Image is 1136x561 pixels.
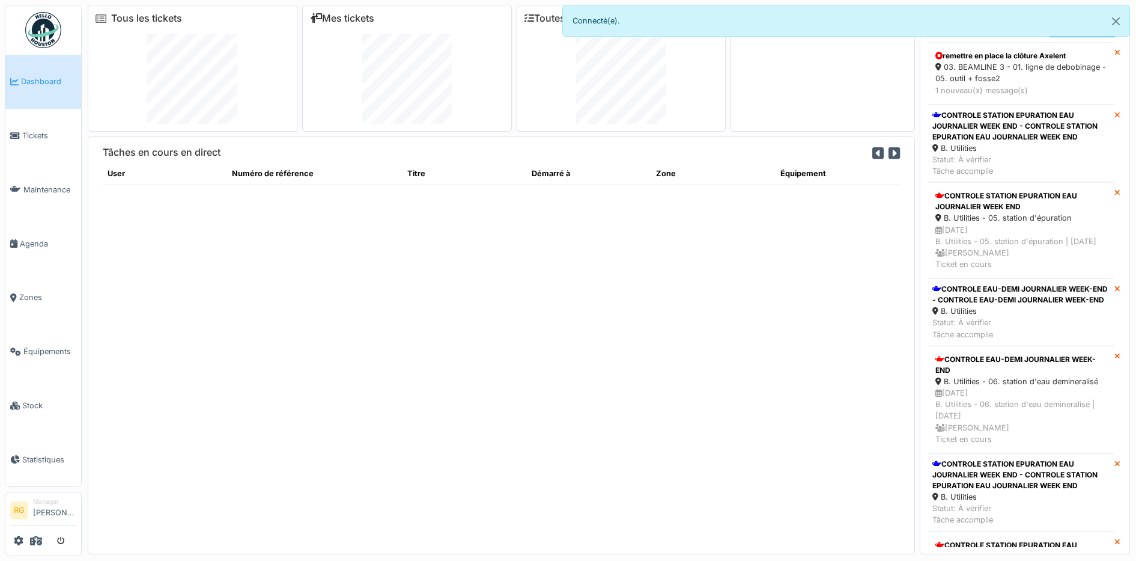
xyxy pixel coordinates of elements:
[23,346,76,357] span: Équipements
[10,501,28,520] li: RG
[111,13,182,24] a: Tous les tickets
[5,379,81,433] a: Stock
[5,271,81,325] a: Zones
[935,191,1107,212] div: CONTROLE STATION EPURATION EAU JOURNALIER WEEK END
[932,284,1110,305] div: CONTROLE EAU-DEMI JOURNALIER WEEK-END - CONTROLE EAU-DEMI JOURNALIER WEEK-END
[310,13,374,24] a: Mes tickets
[108,169,125,178] span: translation missing: fr.shared.user
[19,292,76,303] span: Zones
[5,325,81,379] a: Équipements
[22,130,76,141] span: Tickets
[928,346,1114,453] a: CONTROLE EAU-DEMI JOURNALIER WEEK-END B. Utilities - 06. station d'eau demineralisé [DATE]B. Util...
[651,163,776,185] th: Zone
[527,163,651,185] th: Démarré à
[562,5,1131,37] div: Connecté(e).
[928,42,1114,105] a: remettre en place la clôture Axelent 03. BEAMLINE 3 - 01. ligne de debobinage - 05. outil + fosse...
[935,376,1107,387] div: B. Utilities - 06. station d'eau demineralisé
[5,432,81,486] a: Statistiques
[1102,5,1129,37] button: Close
[928,182,1114,278] a: CONTROLE STATION EPURATION EAU JOURNALIER WEEK END B. Utilities - 05. station d'épuration [DATE]B...
[935,387,1107,445] div: [DATE] B. Utilities - 06. station d'eau demineralisé | [DATE] [PERSON_NAME] Ticket en cours
[935,85,1107,96] div: 1 nouveau(x) message(s)
[935,212,1107,224] div: B. Utilities - 05. station d'épuration
[22,400,76,411] span: Stock
[932,305,1110,317] div: B. Utilities
[20,238,76,250] span: Agenda
[33,497,76,523] li: [PERSON_NAME]
[5,163,81,217] a: Maintenance
[935,61,1107,84] div: 03. BEAMLINE 3 - 01. ligne de debobinage - 05. outil + fosse2
[524,13,614,24] a: Toutes les tâches
[932,503,1110,526] div: Statut: À vérifier Tâche accomplie
[21,76,76,87] span: Dashboard
[928,105,1114,183] a: CONTROLE STATION EPURATION EAU JOURNALIER WEEK END - CONTROLE STATION EPURATION EAU JOURNALIER WE...
[402,163,527,185] th: Titre
[932,154,1110,177] div: Statut: À vérifier Tâche accomplie
[932,110,1110,143] div: CONTROLE STATION EPURATION EAU JOURNALIER WEEK END - CONTROLE STATION EPURATION EAU JOURNALIER WE...
[935,51,1107,61] div: remettre en place la clôture Axelent
[22,454,76,465] span: Statistiques
[928,453,1114,532] a: CONTROLE STATION EPURATION EAU JOURNALIER WEEK END - CONTROLE STATION EPURATION EAU JOURNALIER WE...
[935,354,1107,376] div: CONTROLE EAU-DEMI JOURNALIER WEEK-END
[5,216,81,271] a: Agenda
[932,459,1110,491] div: CONTROLE STATION EPURATION EAU JOURNALIER WEEK END - CONTROLE STATION EPURATION EAU JOURNALIER WE...
[935,224,1107,271] div: [DATE] B. Utilities - 05. station d'épuration | [DATE] [PERSON_NAME] Ticket en cours
[928,278,1114,346] a: CONTROLE EAU-DEMI JOURNALIER WEEK-END - CONTROLE EAU-DEMI JOURNALIER WEEK-END B. Utilities Statut...
[25,12,61,48] img: Badge_color-CXgf-gQk.svg
[776,163,900,185] th: Équipement
[5,109,81,163] a: Tickets
[932,143,1110,154] div: B. Utilities
[10,497,76,526] a: RG Manager[PERSON_NAME]
[932,491,1110,503] div: B. Utilities
[33,497,76,506] div: Manager
[23,184,76,195] span: Maintenance
[932,317,1110,340] div: Statut: À vérifier Tâche accomplie
[103,147,220,158] h6: Tâches en cours en direct
[5,55,81,109] a: Dashboard
[227,163,402,185] th: Numéro de référence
